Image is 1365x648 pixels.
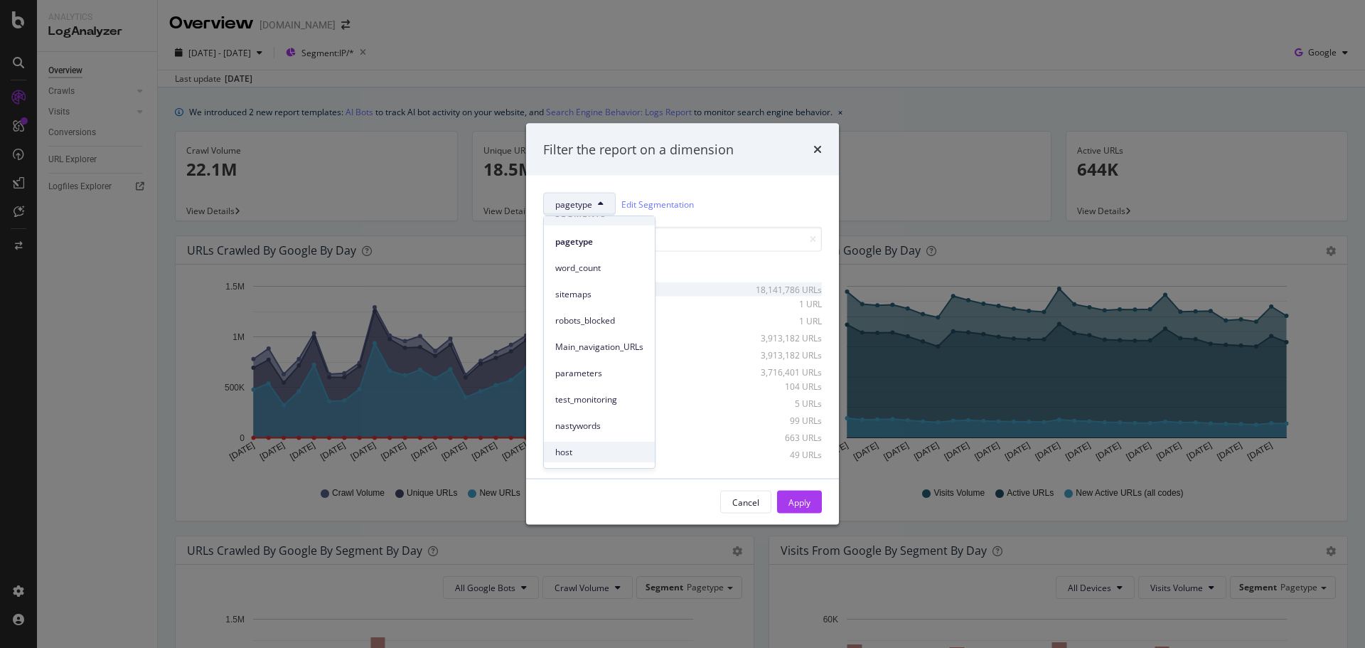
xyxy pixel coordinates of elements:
[526,123,839,525] div: modal
[788,496,810,508] div: Apply
[732,496,759,508] div: Cancel
[555,367,643,380] span: parameters
[543,140,734,159] div: Filter the report on a dimension
[543,193,616,216] button: pagetype
[813,140,822,159] div: times
[555,288,643,301] span: sitemaps
[555,420,643,432] span: nastywords
[720,491,771,514] button: Cancel
[555,235,643,248] span: pagetype
[752,414,822,426] div: 99 URLs
[555,314,643,327] span: robots_blocked
[752,448,822,460] div: 49 URLs
[621,196,694,211] a: Edit Segmentation
[752,380,822,392] div: 104 URLs
[752,331,822,344] div: 3,913,182 URLs
[752,297,822,309] div: 1 URL
[752,397,822,409] div: 5 URLs
[543,227,822,252] input: Search
[752,431,822,443] div: 663 URLs
[555,198,592,210] span: pagetype
[752,366,822,378] div: 3,716,401 URLs
[777,491,822,514] button: Apply
[543,263,822,275] div: Select all matching items
[752,314,822,326] div: 1 URL
[752,283,822,295] div: 18,141,786 URLs
[752,349,822,361] div: 3,913,182 URLs
[555,341,643,354] span: Main_navigation_URLs
[555,262,643,275] span: word_count
[555,446,643,459] span: host
[555,393,643,406] span: test_monitoring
